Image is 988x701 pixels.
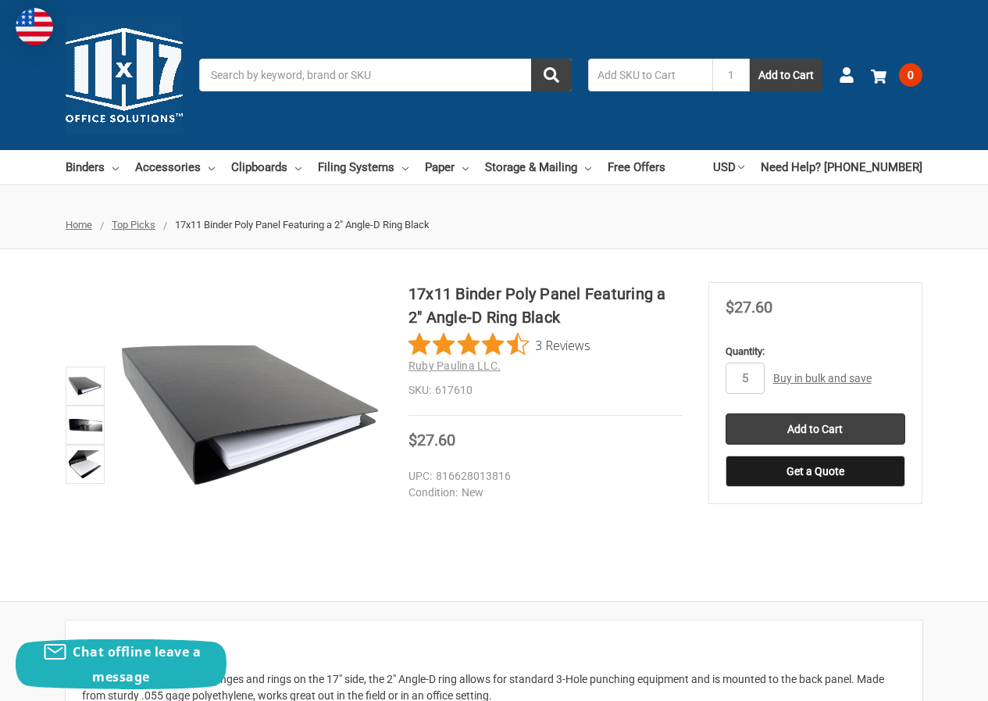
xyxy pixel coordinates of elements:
button: Chat offline leave a message [16,639,226,689]
a: Ruby Paulina LLC. [408,359,501,372]
dd: 816628013816 [408,468,676,485]
img: 17”x11” Poly Binders (617610) [68,447,102,481]
dt: UPC: [408,468,432,485]
button: Add to Cart [750,59,822,91]
a: Buy in bulk and save [773,372,872,384]
input: Search by keyword, brand or SKU [199,59,572,91]
h2: Description [82,637,906,660]
img: 17x11 Binder Poly Panel Featuring a 2" Angle-D Ring Black [117,282,383,548]
dt: SKU: [408,382,431,399]
a: 0 [871,55,922,95]
input: Add to Cart [726,413,905,445]
h1: 17x11 Binder Poly Panel Featuring a 2" Angle-D Ring Black [408,282,683,329]
button: Get a Quote [726,456,905,487]
a: Home [66,219,92,231]
span: 3 Reviews [535,333,590,356]
a: Clipboards [231,150,301,184]
a: Binders [66,150,119,184]
img: 11x17.com [66,16,183,134]
dd: 617610 [408,382,683,399]
a: Top Picks [112,219,155,231]
a: Filing Systems [318,150,408,184]
img: 17x11 Binder Poly Panel Featuring a 2" Angle-D Ring Black [68,408,102,442]
span: $27.60 [408,431,455,449]
a: Accessories [135,150,215,184]
input: Add SKU to Cart [588,59,712,91]
img: 17x11 Binder Poly Panel Featuring a 2" Angle-D Ring Black [68,369,102,403]
span: $27.60 [726,298,772,317]
dd: New [408,485,676,501]
a: Storage & Mailing [485,150,591,184]
span: Chat offline leave a message [73,643,201,685]
a: Paper [425,150,469,184]
img: duty and tax information for United States [16,8,53,45]
a: Need Help? [PHONE_NUMBER] [761,150,922,184]
a: Free Offers [608,150,665,184]
span: 0 [899,63,922,87]
a: USD [713,150,744,184]
label: Quantity: [726,344,905,359]
button: Rated 4.3 out of 5 stars from 3 reviews. Jump to reviews. [408,333,590,356]
dt: Condition: [408,485,458,501]
span: 17x11 Binder Poly Panel Featuring a 2" Angle-D Ring Black [175,219,430,231]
